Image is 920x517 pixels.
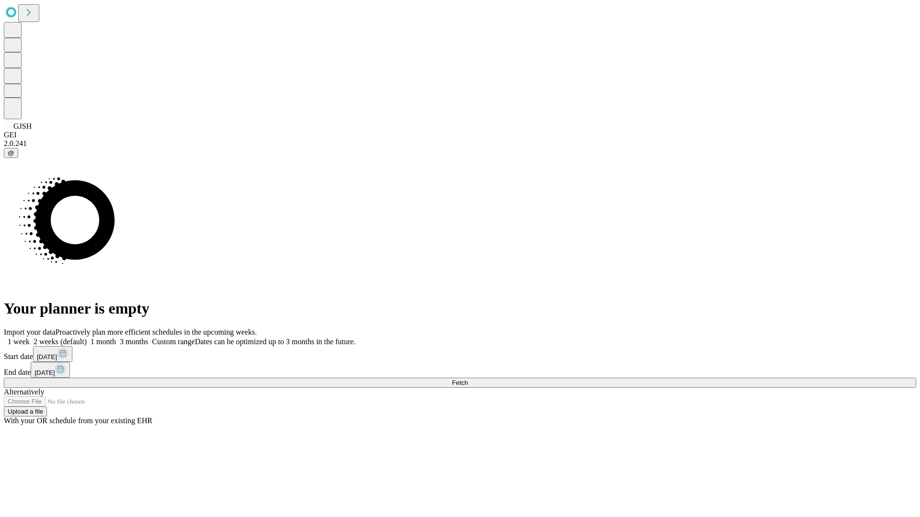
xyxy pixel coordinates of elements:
span: Alternatively [4,388,44,396]
div: 2.0.241 [4,139,916,148]
span: GJSH [13,122,32,130]
span: Proactively plan more efficient schedules in the upcoming weeks. [56,328,257,336]
span: 2 weeks (default) [34,337,87,346]
button: @ [4,148,18,158]
h1: Your planner is empty [4,300,916,317]
div: GEI [4,131,916,139]
span: 1 month [91,337,116,346]
button: [DATE] [31,362,70,378]
button: Upload a file [4,406,47,416]
span: Custom range [152,337,195,346]
button: Fetch [4,378,916,388]
span: Import your data [4,328,56,336]
span: Fetch [452,379,468,386]
span: [DATE] [37,353,57,360]
button: [DATE] [33,346,72,362]
span: @ [8,149,14,157]
span: With your OR schedule from your existing EHR [4,416,152,425]
span: [DATE] [34,369,55,376]
span: 1 week [8,337,30,346]
span: Dates can be optimized up to 3 months in the future. [195,337,356,346]
div: End date [4,362,916,378]
div: Start date [4,346,916,362]
span: 3 months [120,337,148,346]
